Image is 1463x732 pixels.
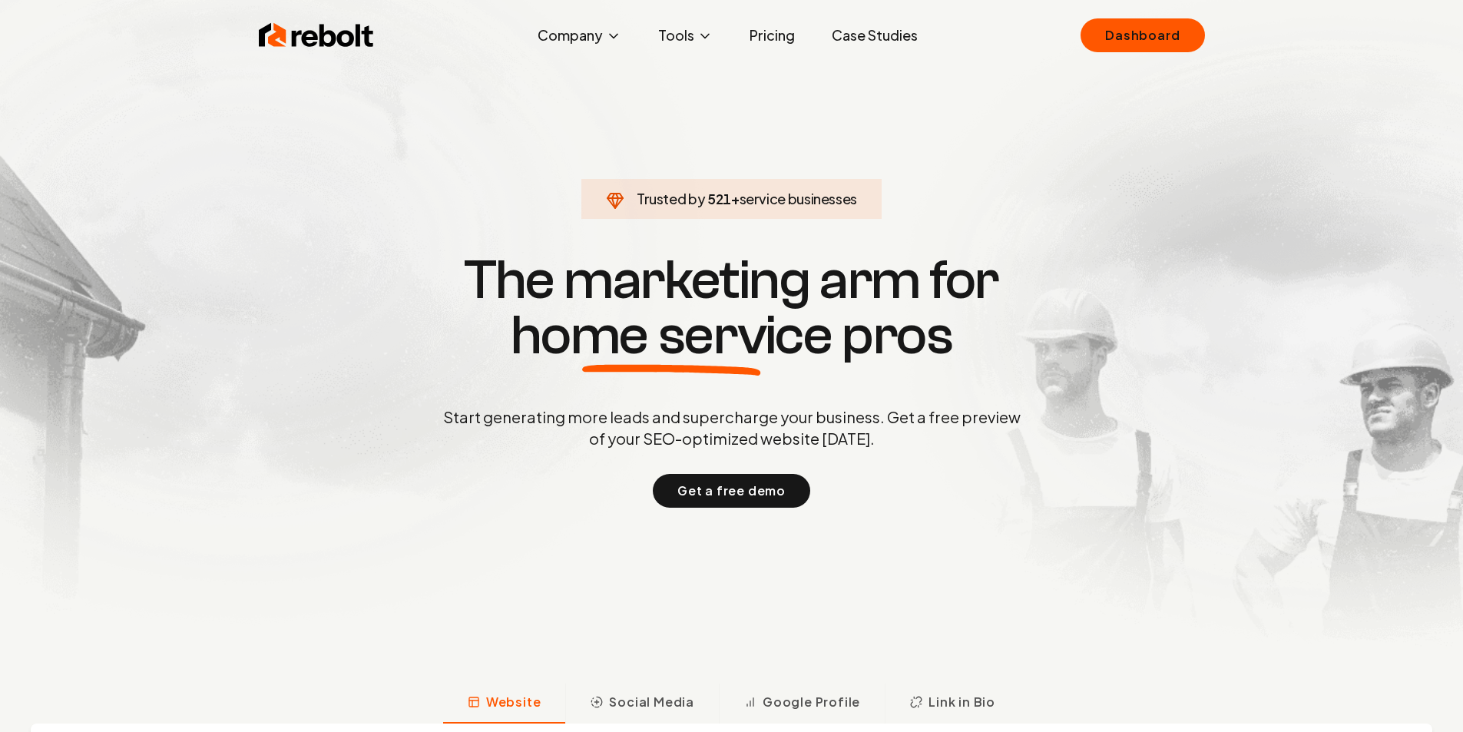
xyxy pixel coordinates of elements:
[259,20,374,51] img: Rebolt Logo
[1081,18,1204,52] a: Dashboard
[511,308,832,363] span: home service
[637,190,705,207] span: Trusted by
[646,20,725,51] button: Tools
[763,693,860,711] span: Google Profile
[653,474,810,508] button: Get a free demo
[440,406,1024,449] p: Start generating more leads and supercharge your business. Get a free preview of your SEO-optimiz...
[719,684,885,724] button: Google Profile
[740,190,858,207] span: service businesses
[363,253,1101,363] h1: The marketing arm for pros
[928,693,995,711] span: Link in Bio
[565,684,719,724] button: Social Media
[609,693,694,711] span: Social Media
[885,684,1020,724] button: Link in Bio
[737,20,807,51] a: Pricing
[486,693,541,711] span: Website
[525,20,634,51] button: Company
[819,20,930,51] a: Case Studies
[707,188,731,210] span: 521
[731,190,740,207] span: +
[443,684,566,724] button: Website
